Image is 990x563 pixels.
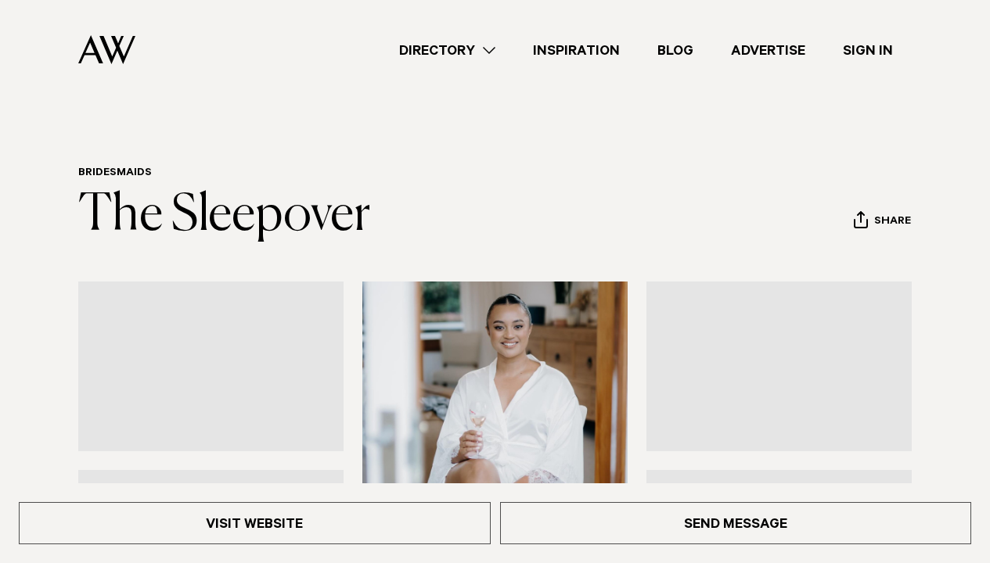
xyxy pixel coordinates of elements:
a: Inspiration [514,40,639,61]
a: Send Message [500,502,972,544]
span: Share [874,215,911,230]
a: Directory [380,40,514,61]
a: Visit Website [19,502,491,544]
a: Bridesmaids [78,167,152,180]
button: Share [853,210,912,234]
a: Advertise [712,40,824,61]
a: Blog [639,40,712,61]
img: Auckland Weddings Logo [78,35,135,64]
a: The Sleepover [78,191,370,241]
a: Sign In [824,40,912,61]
